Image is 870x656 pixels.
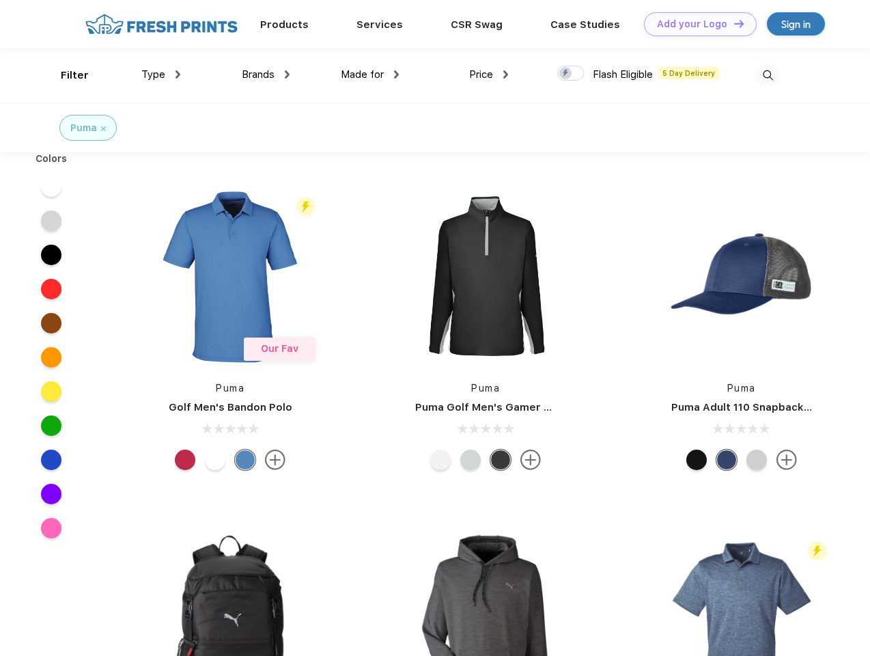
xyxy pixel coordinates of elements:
div: Colors [25,152,78,166]
img: DT [734,20,744,27]
img: fo%20logo%202.webp [81,12,242,36]
div: Bright White [430,450,451,470]
div: Puma Black [490,450,511,470]
div: Pma Blk with Pma Blk [686,450,707,470]
img: flash_active_toggle.svg [808,542,826,560]
div: Filter [61,68,89,83]
img: more.svg [776,450,797,470]
div: Quarry Brt Whit [746,450,767,470]
span: Made for [341,68,384,81]
div: High Rise [460,450,481,470]
img: func=resize&h=266 [651,186,832,368]
div: Add your Logo [657,18,727,30]
a: Golf Men's Bandon Polo [169,401,292,413]
a: Products [260,18,309,31]
div: Puma [70,121,97,135]
img: dropdown.png [503,70,508,79]
a: Puma [727,383,756,394]
img: dropdown.png [394,70,399,79]
a: Puma [216,383,244,394]
a: Puma [471,383,500,394]
span: Price [469,68,493,81]
img: filter_cancel.svg [101,126,106,131]
a: Puma Golf Men's Gamer Golf Quarter-Zip [415,401,631,413]
span: Flash Eligible [593,68,653,81]
img: func=resize&h=266 [395,186,576,368]
div: Peacoat with Qut Shd [716,450,737,470]
a: CSR Swag [451,18,503,31]
img: more.svg [520,450,541,470]
img: flash_active_toggle.svg [296,197,315,216]
span: 5 Day Delivery [658,67,719,79]
img: dropdown.png [285,70,290,79]
div: Ski Patrol [175,450,195,470]
a: Sign in [767,12,825,36]
a: Services [356,18,403,31]
img: more.svg [265,450,285,470]
span: Our Fav [261,343,298,354]
img: func=resize&h=266 [139,186,321,368]
div: Bright White [205,450,225,470]
span: Type [141,68,165,81]
img: dropdown.png [176,70,180,79]
div: Sign in [781,16,811,32]
span: Brands [242,68,275,81]
img: desktop_search.svg [757,64,779,87]
div: Lake Blue [235,450,255,470]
